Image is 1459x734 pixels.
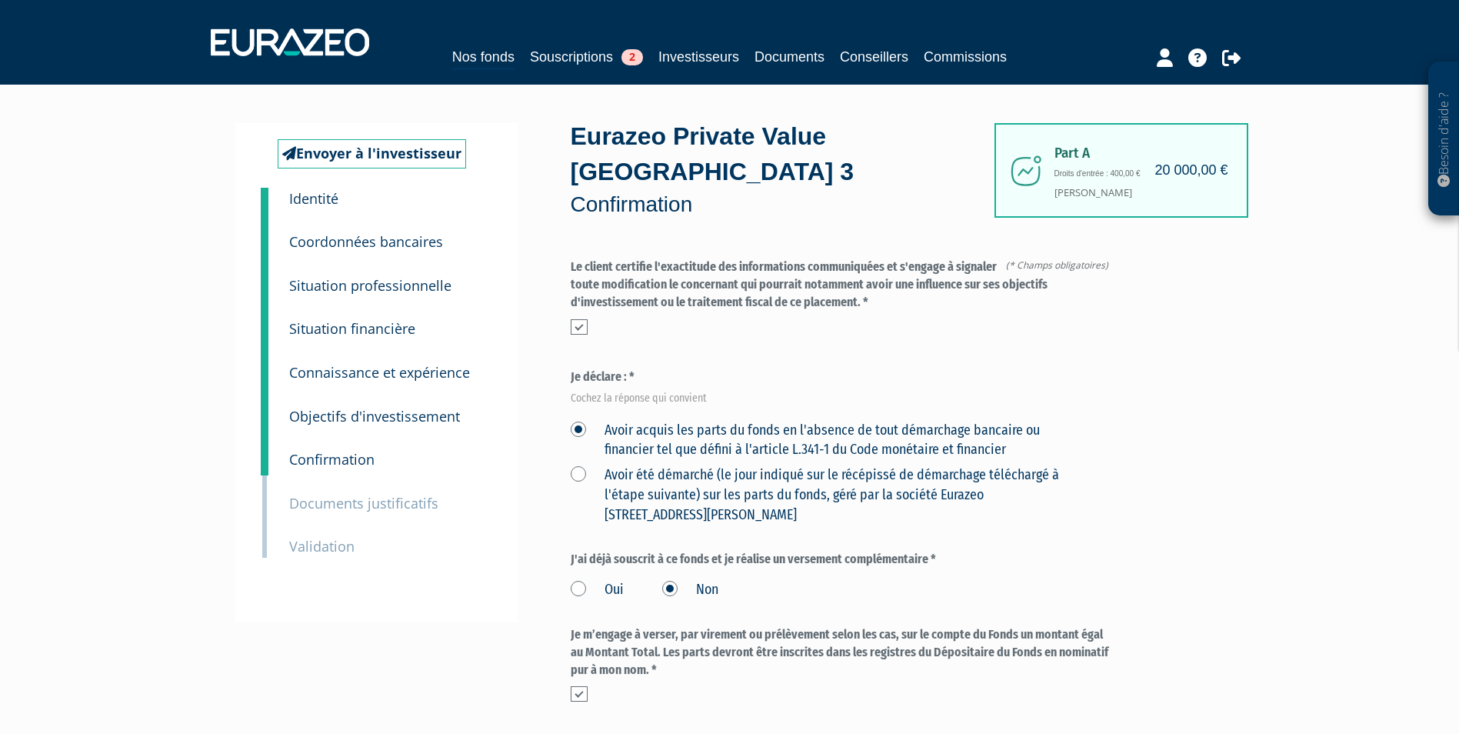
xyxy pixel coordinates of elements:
label: Je déclare : * [571,369,1115,402]
h6: Droits d'entrée : 400,00 € [1054,169,1224,178]
a: Envoyer à l'investisseur [278,139,466,168]
a: Conseillers [840,46,908,68]
small: Situation professionnelle [289,276,451,295]
label: Avoir acquis les parts du fonds en l'absence de tout démarchage bancaire ou financier tel que déf... [571,421,1079,460]
label: J'ai déjà souscrit à ce fonds et je réalise un versement complémentaire * [571,551,1115,569]
h4: 20 000,00 € [1154,163,1227,178]
label: Je m’engage à verser, par virement ou prélèvement selon les cas, sur le compte du Fonds un montan... [571,626,1115,679]
small: Connaissance et expérience [289,363,470,382]
a: Souscriptions2 [530,46,643,68]
p: Besoin d'aide ? [1435,70,1453,209]
a: Nos fonds [452,46,515,70]
a: 7 [261,428,268,475]
small: Identité [289,189,338,208]
a: Documents [754,46,824,68]
label: Oui [571,580,624,600]
a: Commissions [924,46,1007,68]
label: Non [662,580,718,600]
div: [PERSON_NAME] [994,123,1248,218]
em: Cochez la réponse qui convient [571,391,1115,406]
small: Validation [289,537,355,556]
label: Le client certifie l'exactitude des informations communiquées et s'engage à signaler toute modifi... [571,259,1115,312]
a: 3 [261,254,268,302]
a: 5 [261,341,268,389]
a: 2 [261,210,268,258]
span: 2 [621,49,643,65]
small: Documents justificatifs [289,494,438,512]
label: Avoir été démarché (le jour indiqué sur le récépissé de démarchage téléchargé à l'étape suivante)... [571,465,1079,525]
span: Part A [1054,145,1224,162]
a: 4 [261,297,268,345]
div: Eurazeo Private Value [GEOGRAPHIC_DATA] 3 [571,119,994,220]
small: Confirmation [289,450,375,469]
p: Confirmation [571,189,994,220]
a: Investisseurs [658,46,739,68]
small: Coordonnées bancaires [289,232,443,251]
img: 1732889491-logotype_eurazeo_blanc_rvb.png [211,28,369,56]
a: 1 [261,188,268,219]
small: Situation financière [289,319,415,338]
small: Objectifs d'investissement [289,407,460,425]
a: 6 [261,385,268,432]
